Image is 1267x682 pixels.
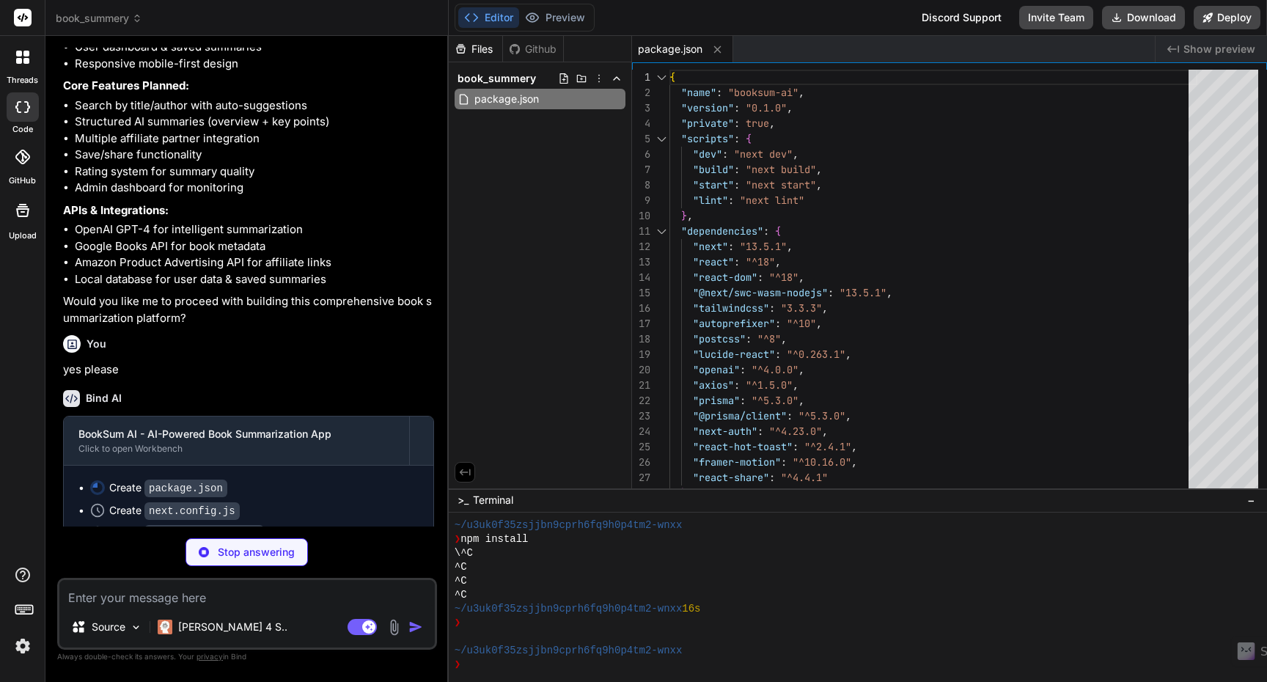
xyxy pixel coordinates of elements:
[632,378,650,393] div: 21
[781,332,787,345] span: ,
[75,114,434,131] li: Structured AI summaries (overview + key points)
[75,238,434,255] li: Google Books API for book metadata
[632,162,650,177] div: 7
[781,471,828,484] span: "^4.4.1"
[455,588,467,602] span: ^C
[632,470,650,485] div: 27
[851,455,857,469] span: ,
[734,147,793,161] span: "next dev"
[455,532,460,546] span: ❯
[458,71,536,86] span: book_summery
[632,347,650,362] div: 19
[503,42,563,56] div: Github
[763,224,769,238] span: :
[816,317,822,330] span: ,
[681,209,687,222] span: }
[746,255,775,268] span: "^18"
[455,574,467,588] span: ^C
[681,86,716,99] span: "name"
[734,378,740,392] span: :
[798,409,845,422] span: "^5.3.0"
[775,255,781,268] span: ,
[632,116,650,131] div: 4
[12,123,33,136] label: code
[757,332,781,345] span: "^8"
[687,486,693,499] span: ,
[632,331,650,347] div: 18
[144,502,240,520] code: next.config.js
[632,239,650,254] div: 12
[798,394,804,407] span: ,
[728,240,734,253] span: :
[828,286,834,299] span: :
[632,177,650,193] div: 8
[693,240,728,253] span: "next"
[693,286,828,299] span: "@next/swc-wasm-nodejs"
[693,455,781,469] span: "framer-motion"
[681,101,734,114] span: "version"
[652,131,671,147] div: Click to collapse the range.
[728,86,798,99] span: "booksum-ai"
[787,101,793,114] span: ,
[1019,6,1093,29] button: Invite Team
[460,532,528,546] span: npm install
[746,378,793,392] span: "^1.5.0"
[632,439,650,455] div: 25
[519,7,591,28] button: Preview
[681,132,734,145] span: "scripts"
[455,616,460,630] span: ❯
[78,427,394,441] div: BookSum AI - AI-Powered Book Summarization App
[693,471,769,484] span: "react-share"
[63,78,189,92] strong: Core Features Planned:
[693,440,793,453] span: "react-hot-toast"
[757,271,763,284] span: :
[787,240,793,253] span: ,
[632,193,650,208] div: 9
[7,74,38,87] label: threads
[75,164,434,180] li: Rating system for summary quality
[92,620,125,634] p: Source
[652,224,671,239] div: Click to collapse the range.
[693,301,769,315] span: "tailwindcss"
[178,620,287,634] p: [PERSON_NAME] 4 S..
[638,42,702,56] span: package.json
[632,147,650,162] div: 6
[734,101,740,114] span: :
[75,131,434,147] li: Multiple affiliate partner integration
[10,634,35,659] img: settings
[845,348,851,361] span: ,
[752,394,798,407] span: "^5.3.0"
[804,440,851,453] span: "^2.4.1"
[458,7,519,28] button: Editor
[851,440,857,453] span: ,
[769,117,775,130] span: ,
[793,455,851,469] span: "^10.16.0"
[109,503,240,518] div: Create
[473,90,540,108] span: package.json
[632,301,650,316] div: 16
[734,255,740,268] span: :
[787,317,816,330] span: "^10"
[693,271,757,284] span: "react-dom"
[632,285,650,301] div: 15
[913,6,1010,29] div: Discord Support
[693,332,746,345] span: "postcss"
[816,163,822,176] span: ,
[757,425,763,438] span: :
[769,301,775,315] span: :
[681,486,687,499] span: }
[75,98,434,114] li: Search by title/author with auto-suggestions
[57,650,437,664] p: Always double-check its answers. Your in Bind
[408,620,423,634] img: icon
[840,286,886,299] span: "13.5.1"
[455,518,683,532] span: ~/u3uk0f35zsjjbn9cprh6fq9h0p4tm2-wnxx
[716,86,722,99] span: :
[9,175,36,187] label: GitHub
[787,409,793,422] span: :
[197,652,223,661] span: privacy
[652,70,671,85] div: Click to collapse the range.
[386,619,403,636] img: attachment
[845,409,851,422] span: ,
[693,147,722,161] span: "dev"
[734,163,740,176] span: :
